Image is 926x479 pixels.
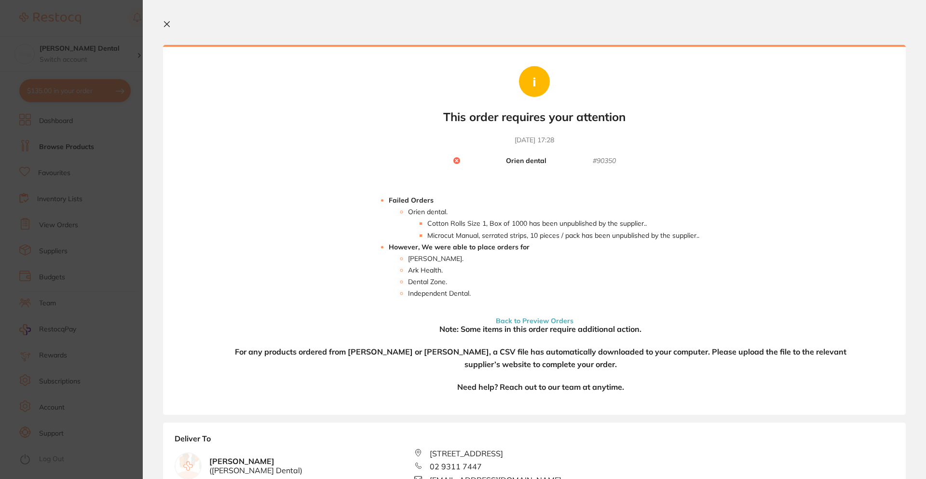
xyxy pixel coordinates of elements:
[593,157,616,165] small: # 90350
[443,110,626,124] b: This order requires your attention
[439,323,641,336] h4: Note: Some items in this order require additional action.
[408,289,699,297] li: Independent Dental .
[175,453,201,479] img: empty.jpg
[430,462,482,471] span: 02 9311 7447
[493,316,576,325] button: Back to Preview Orders
[515,136,554,145] time: [DATE] 17:28
[408,255,699,262] li: [PERSON_NAME] .
[430,449,503,458] span: [STREET_ADDRESS]
[389,196,434,205] strong: Failed Orders
[231,346,850,370] h4: For any products ordered from [PERSON_NAME] or [PERSON_NAME], a CSV file has automatically downlo...
[427,232,699,239] li: Microcut Manual, serrated strips, 10 pieces / pack has been unpublished by the supplier. .
[408,208,699,239] li: Orien dental .
[427,219,699,227] li: Cotton Rolls Size 1, Box of 1000 has been unpublished by the supplier. .
[209,457,302,475] b: [PERSON_NAME]
[408,278,699,286] li: Dental Zone .
[175,434,894,449] b: Deliver To
[408,266,699,274] li: Ark Health .
[389,243,530,251] strong: However, We were able to place orders for
[209,466,302,475] span: ( [PERSON_NAME] Dental )
[506,157,546,165] b: Orien dental
[457,381,624,394] h4: Need help? Reach out to our team at anytime.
